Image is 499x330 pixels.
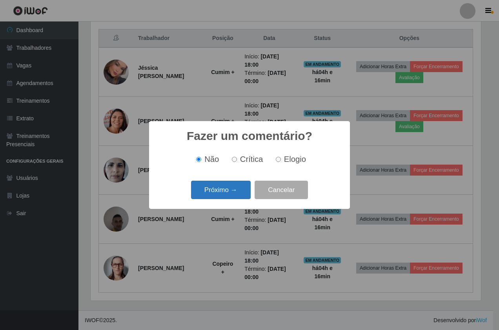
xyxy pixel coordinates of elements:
[284,155,306,163] span: Elogio
[196,157,201,162] input: Não
[191,181,251,199] button: Próximo →
[255,181,308,199] button: Cancelar
[232,157,237,162] input: Crítica
[187,129,312,143] h2: Fazer um comentário?
[276,157,281,162] input: Elogio
[240,155,263,163] span: Crítica
[204,155,219,163] span: Não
